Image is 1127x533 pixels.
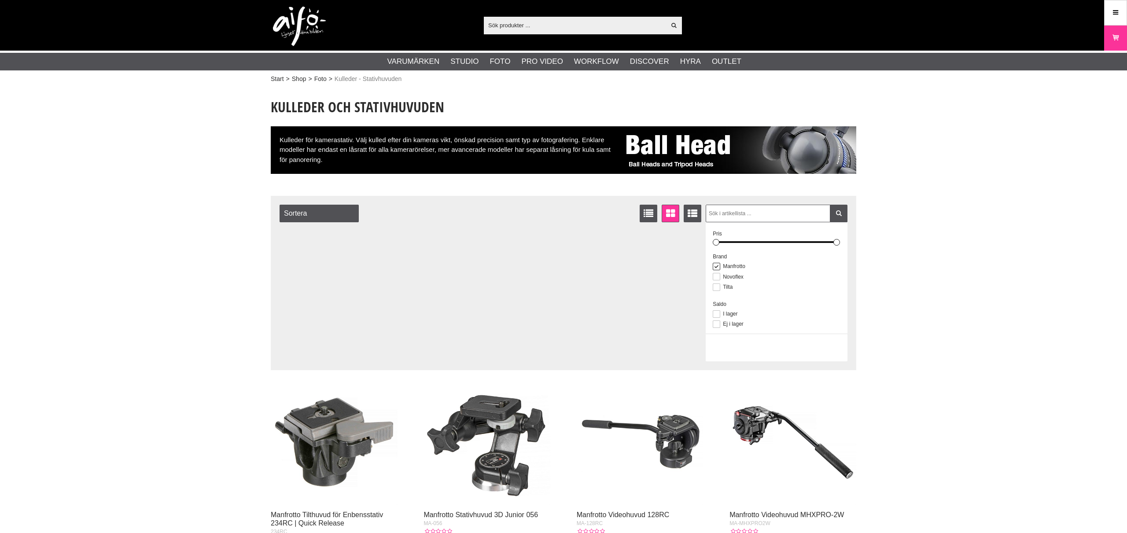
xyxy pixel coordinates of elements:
a: Manfrotto Tilthuvud för Enbensstativ 234RC | Quick Release [271,511,383,527]
a: Hyra [680,56,701,67]
img: Manfrotto Stativhuvud 3D Junior 056 [424,379,550,506]
span: > [329,74,332,84]
div: Kulleder för kamerastativ. Välj kulled efter din kameras vikt, önskad precision samt typ av fotog... [271,126,856,174]
span: MA-056 [424,520,442,526]
img: Manfrotto Videohuvud 128RC [577,379,703,506]
span: > [286,74,290,84]
span: MA-128RC [577,520,603,526]
input: Sök produkter ... [484,18,666,32]
a: Discover [630,56,669,67]
img: Manfrotto Videohuvud MHXPRO-2W [729,379,856,506]
span: > [308,74,312,84]
a: Foto [490,56,510,67]
img: Manfrotto Tilthuvud för Enbensstativ 234RC | Quick Release [271,379,398,506]
a: Varumärken [387,56,440,67]
h1: Kulleder och Stativhuvuden [271,97,856,117]
a: Manfrotto Videohuvud 128RC [577,511,670,518]
a: Studio [450,56,479,67]
a: Foto [314,74,327,84]
a: Manfrotto Videohuvud MHXPRO-2W [729,511,844,518]
img: Kulleder och Stativhuvuden [619,126,856,174]
a: Shop [292,74,306,84]
span: MA-MHXPRO2W [729,520,770,526]
a: Pro Video [521,56,563,67]
a: Start [271,74,284,84]
a: Outlet [712,56,741,67]
img: logo.png [273,7,326,46]
span: Kulleder - Stativhuvuden [335,74,402,84]
a: Manfrotto Stativhuvud 3D Junior 056 [424,511,538,518]
a: Workflow [574,56,619,67]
